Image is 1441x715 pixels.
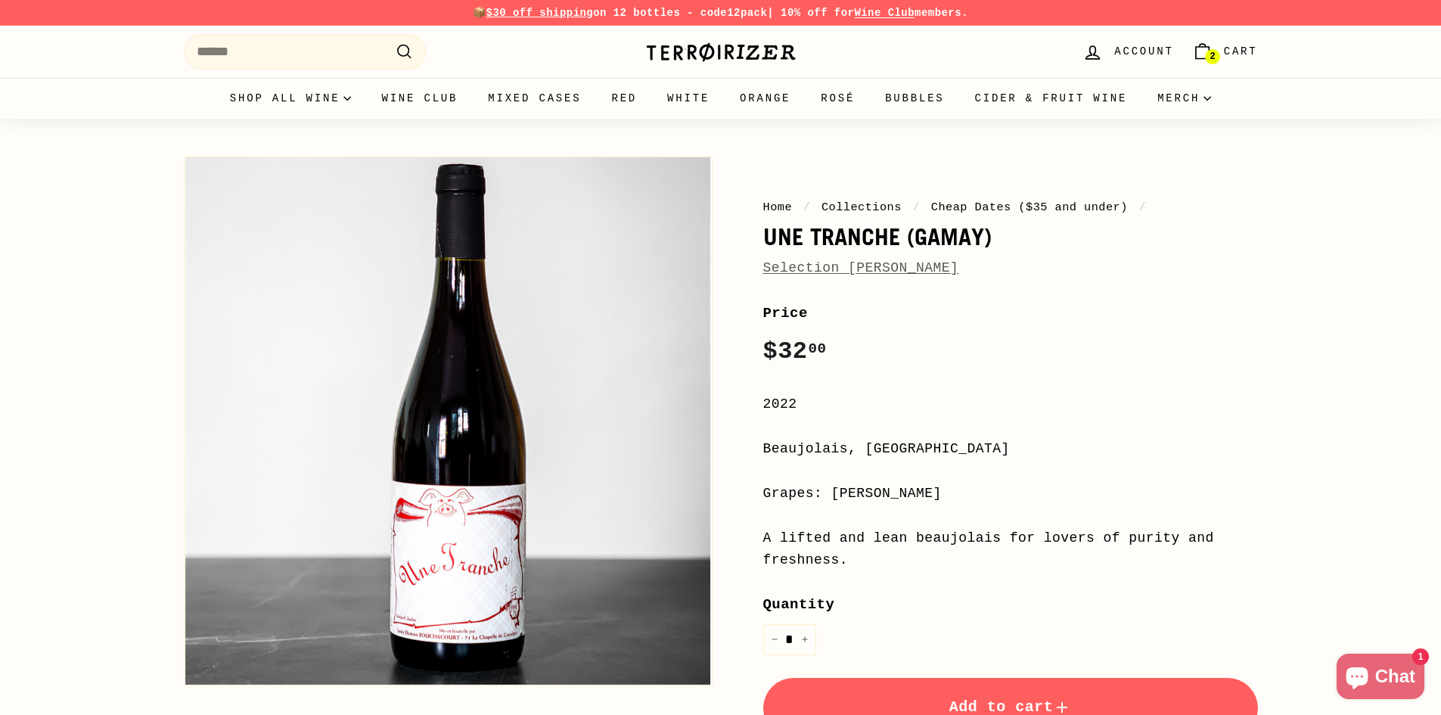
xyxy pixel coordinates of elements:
[854,7,915,19] a: Wine Club
[763,393,1258,415] div: 2022
[725,78,806,119] a: Orange
[366,78,473,119] a: Wine Club
[763,302,1258,325] label: Price
[215,78,367,119] summary: Shop all wine
[808,340,826,357] sup: 00
[763,337,827,365] span: $32
[763,224,1258,250] h1: Une Tranche (Gamay)
[763,624,816,655] input: quantity
[652,78,725,119] a: White
[960,78,1143,119] a: Cider & Fruit Wine
[1332,654,1429,703] inbox-online-store-chat: Shopify online store chat
[763,260,959,275] a: Selection [PERSON_NAME]
[931,201,1128,214] a: Cheap Dates ($35 and under)
[1135,201,1150,214] span: /
[184,5,1258,21] p: 📦 on 12 bottles - code | 10% off for members.
[763,527,1258,571] div: A lifted and lean beaujolais for lovers of purity and freshness.
[486,7,594,19] span: $30 off shipping
[473,78,596,119] a: Mixed Cases
[763,438,1258,460] div: Beaujolais, [GEOGRAPHIC_DATA]
[154,78,1288,119] div: Primary
[763,483,1258,505] div: Grapes: [PERSON_NAME]
[806,78,870,119] a: Rosé
[1114,43,1173,60] span: Account
[1142,78,1226,119] summary: Merch
[870,78,959,119] a: Bubbles
[909,201,924,214] span: /
[793,624,816,655] button: Increase item quantity by one
[1210,51,1215,62] span: 2
[800,201,815,214] span: /
[763,198,1258,216] nav: breadcrumbs
[763,201,793,214] a: Home
[727,7,767,19] strong: 12pack
[763,593,1258,616] label: Quantity
[1224,43,1258,60] span: Cart
[596,78,652,119] a: Red
[763,624,786,655] button: Reduce item quantity by one
[1073,30,1182,74] a: Account
[1183,30,1267,74] a: Cart
[821,201,902,214] a: Collections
